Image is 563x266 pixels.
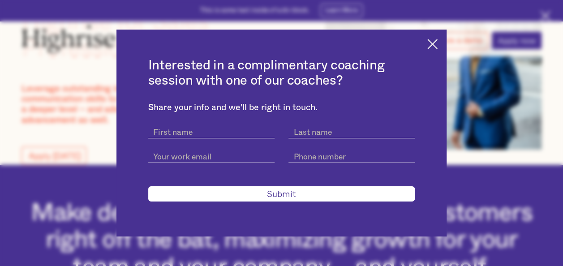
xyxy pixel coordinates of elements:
h2: Interested in a complimentary coaching session with one of our coaches? [148,58,415,88]
input: Last name [288,123,415,138]
div: Share your info and we'll be right in touch. [148,103,415,113]
input: First name [148,123,275,138]
form: current-schedule-a-demo-get-started-modal [148,123,415,201]
img: Cross icon [427,39,438,49]
input: Your work email [148,148,275,163]
input: Phone number [288,148,415,163]
input: Submit [148,186,415,201]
